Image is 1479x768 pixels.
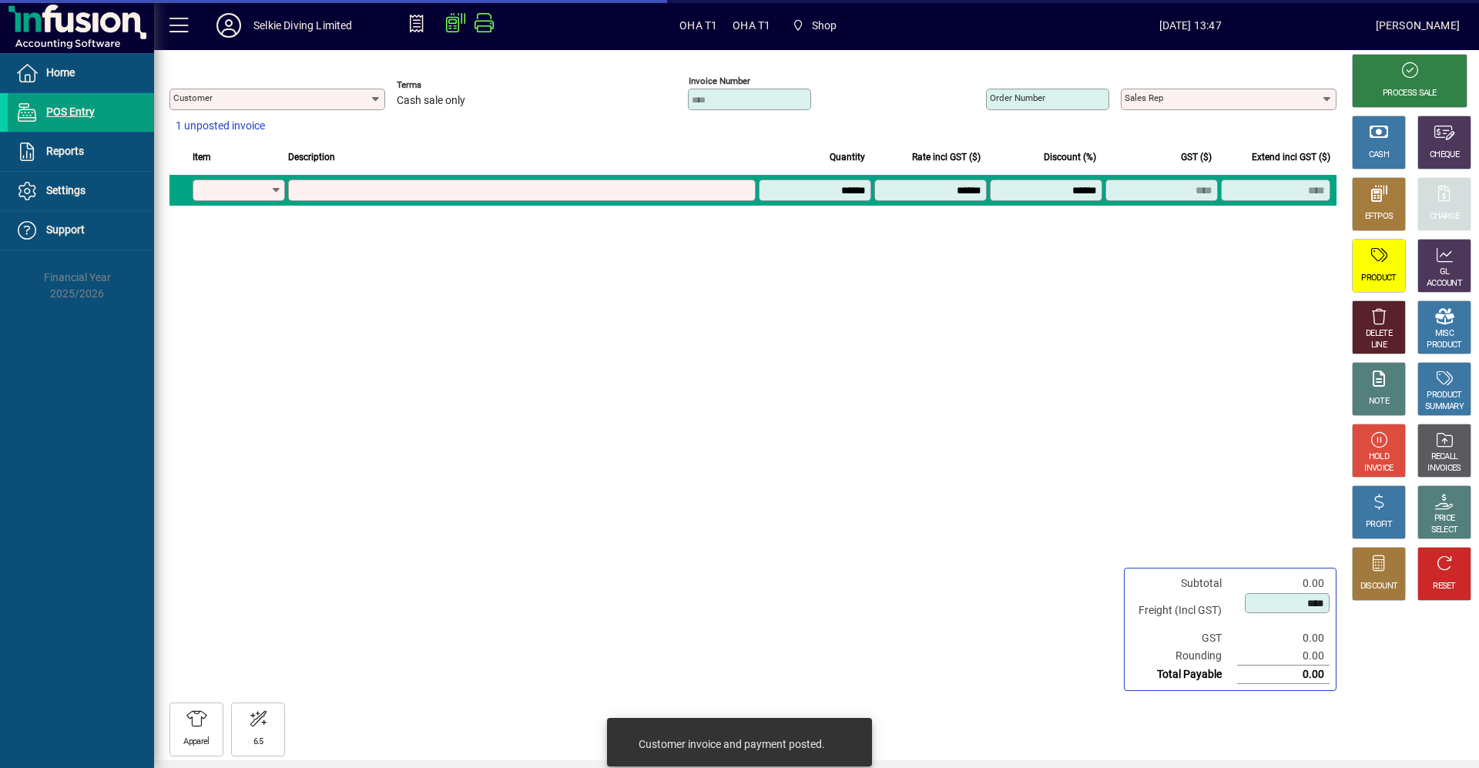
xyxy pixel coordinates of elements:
td: 0.00 [1237,666,1330,684]
span: Support [46,223,85,236]
span: Discount (%) [1044,149,1096,166]
span: Shop [812,13,837,38]
span: GST ($) [1181,149,1212,166]
div: 6.5 [253,736,263,748]
span: POS Entry [46,106,95,118]
a: Support [8,211,154,250]
div: Apparel [183,736,209,748]
span: OHA T1 [733,13,770,38]
div: SUMMARY [1425,401,1464,413]
td: Rounding [1131,647,1237,666]
mat-label: Customer [173,92,213,103]
div: INVOICES [1427,463,1461,475]
div: ACCOUNT [1427,278,1462,290]
td: Freight (Incl GST) [1131,592,1237,629]
button: 1 unposted invoice [169,112,271,140]
button: Profile [204,12,253,39]
div: HOLD [1369,451,1389,463]
div: PRODUCT [1427,390,1461,401]
div: LINE [1371,340,1387,351]
div: EFTPOS [1365,211,1393,223]
span: OHA T1 [679,13,717,38]
div: DISCOUNT [1360,581,1397,592]
span: Terms [397,80,489,90]
mat-label: Invoice number [689,75,750,86]
div: DELETE [1366,328,1392,340]
mat-label: Order number [990,92,1045,103]
div: PROFIT [1366,519,1392,531]
div: Customer invoice and payment posted. [639,736,825,752]
div: PROCESS SALE [1383,88,1437,99]
td: 0.00 [1237,629,1330,647]
div: GL [1440,267,1450,278]
span: Description [288,149,335,166]
span: 1 unposted invoice [176,118,265,134]
a: Settings [8,172,154,210]
div: INVOICE [1364,463,1393,475]
span: Cash sale only [397,95,465,107]
div: PRODUCT [1427,340,1461,351]
div: MISC [1435,328,1454,340]
div: Selkie Diving Limited [253,13,353,38]
td: 0.00 [1237,575,1330,592]
div: SELECT [1431,525,1458,536]
div: PRODUCT [1361,273,1396,284]
td: 0.00 [1237,647,1330,666]
div: RECALL [1431,451,1458,463]
a: Reports [8,132,154,171]
div: RESET [1433,581,1456,592]
div: CHARGE [1430,211,1460,223]
div: CHEQUE [1430,149,1459,161]
span: Settings [46,184,86,196]
span: Quantity [830,149,865,166]
a: Home [8,54,154,92]
td: Subtotal [1131,575,1237,592]
div: [PERSON_NAME] [1376,13,1460,38]
div: PRICE [1434,513,1455,525]
span: Reports [46,145,84,157]
td: Total Payable [1131,666,1237,684]
mat-label: Sales rep [1125,92,1163,103]
span: Item [193,149,211,166]
span: Rate incl GST ($) [912,149,981,166]
div: CASH [1369,149,1389,161]
div: NOTE [1369,396,1389,407]
span: Shop [786,12,843,39]
span: Extend incl GST ($) [1252,149,1330,166]
td: GST [1131,629,1237,647]
span: [DATE] 13:47 [1005,13,1376,38]
span: Home [46,66,75,79]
